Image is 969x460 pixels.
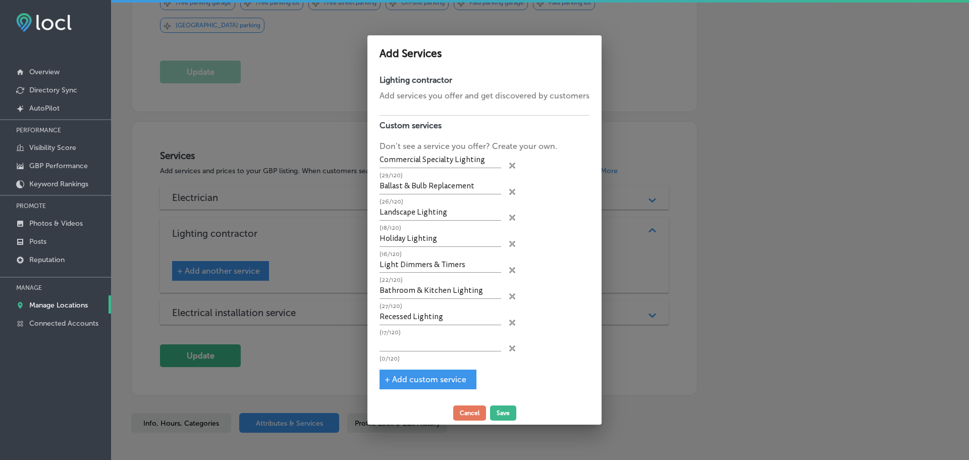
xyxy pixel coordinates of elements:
span: (16/120) [380,250,402,259]
p: Add services you offer and get discovered by customers [380,90,589,102]
span: (0/120) [380,354,400,363]
h4: Custom services [380,115,589,135]
button: Save [490,405,516,421]
p: Manage Locations [29,301,88,310]
h4: Lighting contractor [380,75,589,85]
span: (29/120) [380,171,403,180]
p: Overview [29,68,60,76]
p: Keyword Rankings [29,180,88,188]
span: (26/120) [380,197,403,206]
p: Connected Accounts [29,319,98,328]
span: (22/120) [380,276,403,284]
p: Photos & Videos [29,219,83,228]
span: (17/120) [380,328,401,337]
p: AutoPilot [29,104,60,113]
span: (27/120) [380,302,402,311]
p: Posts [29,237,46,246]
h2: Add Services [380,47,589,60]
img: fda3e92497d09a02dc62c9cd864e3231.png [16,13,72,32]
span: + Add custom service [385,375,466,384]
span: (18/120) [380,224,401,232]
button: Cancel [453,405,486,421]
p: Don’t see a service you offer? Create your own. [380,140,589,152]
p: GBP Performance [29,162,88,170]
p: Directory Sync [29,86,77,94]
p: Visibility Score [29,143,76,152]
p: Reputation [29,255,65,264]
